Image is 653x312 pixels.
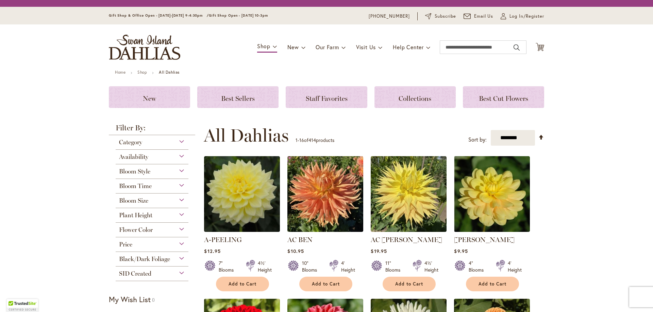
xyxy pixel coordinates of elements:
[474,13,493,20] span: Email Us
[115,70,125,75] a: Home
[296,135,334,146] p: - of products
[371,248,387,254] span: $19.95
[454,227,530,233] a: AHOY MATEY
[109,86,190,108] a: New
[119,255,170,263] span: Black/Dark Foliage
[466,277,519,291] button: Add to Cart
[219,260,238,273] div: 7" Blooms
[501,13,544,20] a: Log In/Register
[137,70,147,75] a: Shop
[395,281,423,287] span: Add to Cart
[374,86,456,108] a: Collections
[204,236,242,244] a: A-PEELING
[119,212,152,219] span: Plant Height
[143,94,156,103] span: New
[119,270,151,277] span: SID Created
[287,43,299,51] span: New
[119,153,148,161] span: Availability
[119,197,148,204] span: Bloom Size
[306,94,348,103] span: Staff Favorites
[514,42,520,53] button: Search
[299,137,304,143] span: 16
[296,137,298,143] span: 1
[258,260,272,273] div: 4½' Height
[424,260,438,273] div: 4½' Height
[109,35,180,60] a: store logo
[209,13,268,18] span: Gift Shop Open - [DATE] 10-3pm
[508,260,522,273] div: 4' Height
[425,13,456,20] a: Subscribe
[286,86,367,108] a: Staff Favorites
[7,299,38,312] div: TrustedSite Certified
[197,86,279,108] a: Best Sellers
[302,260,321,273] div: 10" Blooms
[399,94,431,103] span: Collections
[385,260,404,273] div: 11" Blooms
[287,248,304,254] span: $10.95
[371,236,442,244] a: AC [PERSON_NAME]
[454,248,468,254] span: $9.95
[229,281,256,287] span: Add to Cart
[316,43,339,51] span: Our Farm
[479,281,506,287] span: Add to Cart
[159,70,180,75] strong: All Dahlias
[369,13,410,20] a: [PHONE_NUMBER]
[479,94,528,103] span: Best Cut Flowers
[469,260,488,273] div: 4" Blooms
[204,125,289,146] span: All Dahlias
[464,13,493,20] a: Email Us
[356,43,376,51] span: Visit Us
[216,277,269,291] button: Add to Cart
[119,182,152,190] span: Bloom Time
[109,124,195,135] strong: Filter By:
[468,133,487,146] label: Sort by:
[119,168,150,175] span: Bloom Style
[119,226,153,234] span: Flower Color
[257,42,270,50] span: Shop
[109,294,151,304] strong: My Wish List
[341,260,355,273] div: 4' Height
[287,156,363,232] img: AC BEN
[454,236,515,244] a: [PERSON_NAME]
[509,13,544,20] span: Log In/Register
[371,156,447,232] img: AC Jeri
[371,227,447,233] a: AC Jeri
[308,137,316,143] span: 414
[119,241,132,248] span: Price
[435,13,456,20] span: Subscribe
[383,277,436,291] button: Add to Cart
[204,248,220,254] span: $12.95
[119,139,142,146] span: Category
[463,86,544,108] a: Best Cut Flowers
[109,13,209,18] span: Gift Shop & Office Open - [DATE]-[DATE] 9-4:30pm /
[221,94,255,103] span: Best Sellers
[287,236,313,244] a: AC BEN
[204,227,280,233] a: A-Peeling
[287,227,363,233] a: AC BEN
[299,277,352,291] button: Add to Cart
[454,156,530,232] img: AHOY MATEY
[312,281,340,287] span: Add to Cart
[393,43,424,51] span: Help Center
[204,156,280,232] img: A-Peeling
